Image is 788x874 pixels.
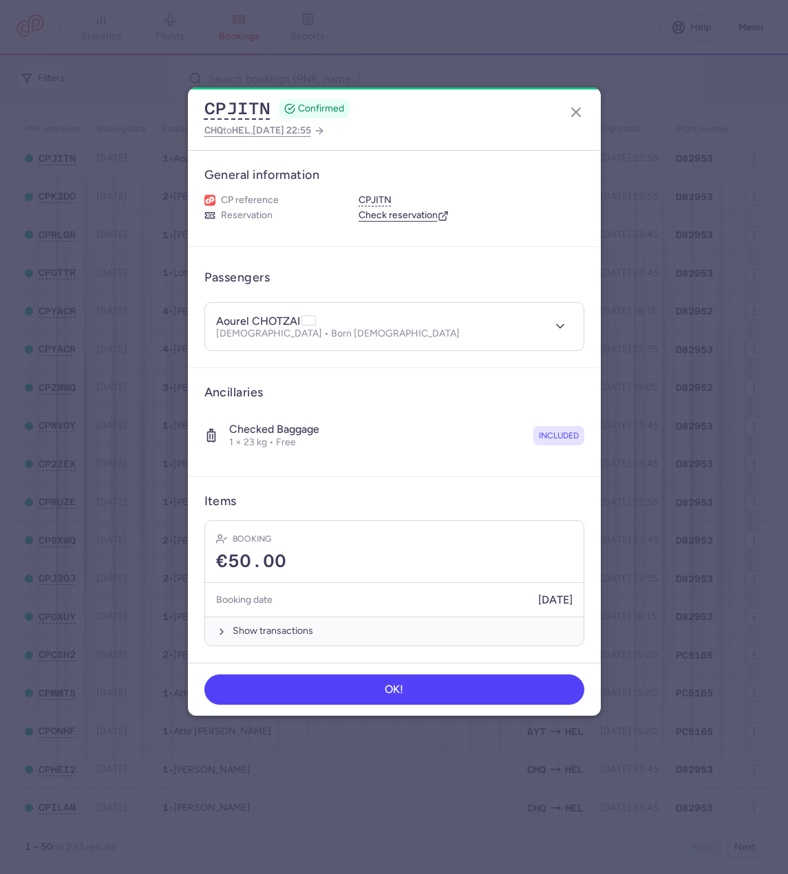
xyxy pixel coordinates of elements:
[216,591,273,608] h5: Booking date
[204,125,223,136] span: CHQ
[232,125,251,136] span: HEL
[204,122,311,139] span: to ,
[204,167,584,183] h3: General information
[216,551,286,572] span: €50.00
[204,195,215,206] figure: 1L airline logo
[229,423,319,436] h4: Checked baggage
[204,385,584,401] h3: Ancillaries
[216,328,460,339] p: [DEMOGRAPHIC_DATA] • Born [DEMOGRAPHIC_DATA]
[204,674,584,705] button: OK!
[298,102,344,116] span: CONFIRMED
[538,594,573,606] span: [DATE]
[385,683,403,696] span: OK!
[205,521,584,584] div: Booking€50.00
[539,429,579,443] span: included
[216,315,316,328] h4: aourel CHOTZAI
[359,194,392,206] button: CPJITN
[221,209,273,222] span: Reservation
[359,209,449,222] a: Check reservation
[204,122,325,139] a: CHQtoHEL,[DATE] 22:55
[205,617,584,645] button: Show transactions
[233,532,271,546] h4: Booking
[204,493,237,509] h3: Items
[229,436,319,449] p: 1 × 23 kg • Free
[253,125,311,136] span: [DATE] 22:55
[221,194,279,206] span: CP reference
[204,270,270,286] h3: Passengers
[204,98,270,119] button: CPJITN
